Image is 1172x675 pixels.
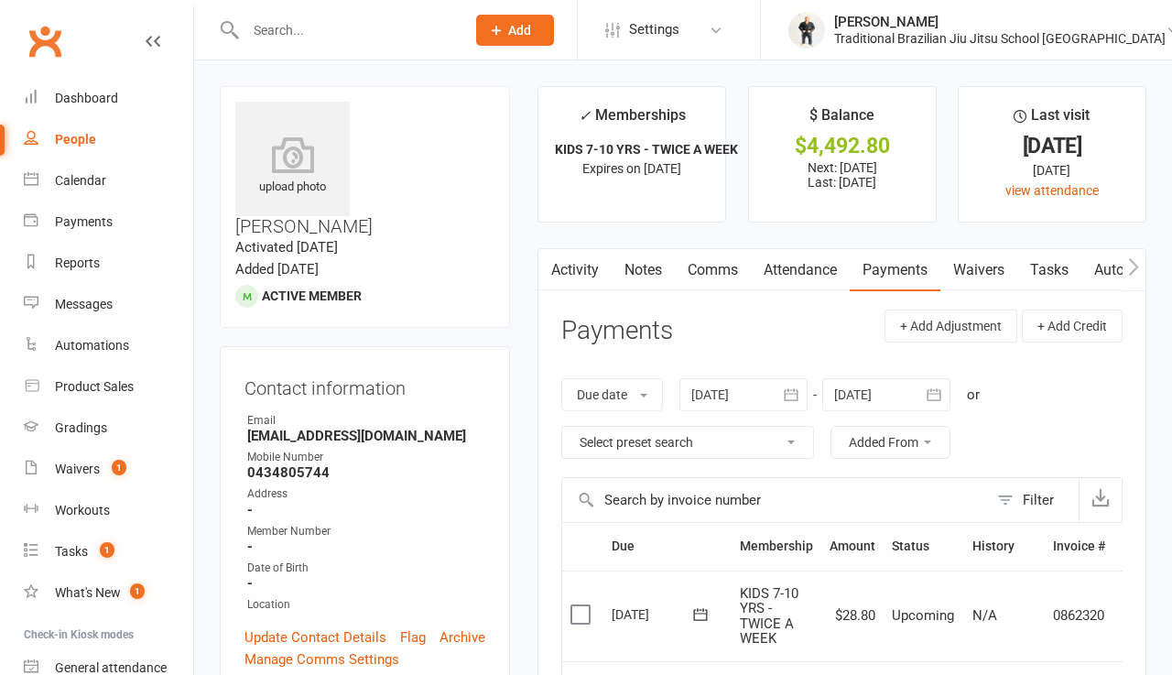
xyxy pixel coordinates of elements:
[765,136,919,156] div: $4,492.80
[821,523,884,570] th: Amount
[24,243,193,284] a: Reports
[555,142,738,157] strong: KIDS 7-10 YRS - TWICE A WEEK
[24,78,193,119] a: Dashboard
[579,103,686,137] div: Memberships
[55,297,113,311] div: Messages
[579,107,591,125] i: ✓
[830,426,950,459] button: Added From
[834,30,1166,47] div: Traditional Brazilian Jiu Jitsu School [GEOGRAPHIC_DATA]
[508,23,531,38] span: Add
[972,607,997,624] span: N/A
[24,572,193,614] a: What's New1
[834,14,1166,30] div: [PERSON_NAME]
[247,575,485,592] strong: -
[247,428,485,444] strong: [EMAIL_ADDRESS][DOMAIN_NAME]
[1005,183,1099,198] a: view attendance
[561,378,663,411] button: Due date
[247,502,485,518] strong: -
[400,626,426,648] a: Flag
[975,160,1129,180] div: [DATE]
[988,478,1079,522] button: Filter
[24,408,193,449] a: Gradings
[244,371,485,398] h3: Contact information
[244,626,386,648] a: Update Contact Details
[1014,103,1090,136] div: Last visit
[24,490,193,531] a: Workouts
[765,160,919,190] p: Next: [DATE] Last: [DATE]
[240,17,452,43] input: Search...
[55,544,88,559] div: Tasks
[24,531,193,572] a: Tasks 1
[235,239,338,256] time: Activated [DATE]
[24,325,193,366] a: Automations
[130,583,145,599] span: 1
[562,478,988,522] input: Search by invoice number
[476,15,554,46] button: Add
[964,523,1045,570] th: History
[582,161,681,176] span: Expires on [DATE]
[538,249,612,291] a: Activity
[850,249,940,291] a: Payments
[612,600,696,628] div: [DATE]
[247,596,485,614] div: Location
[24,201,193,243] a: Payments
[675,249,751,291] a: Comms
[561,317,673,345] h3: Payments
[22,18,68,64] a: Clubworx
[55,503,110,517] div: Workouts
[112,460,126,475] span: 1
[55,338,129,353] div: Automations
[821,571,884,661] td: $28.80
[235,261,319,278] time: Added [DATE]
[751,249,850,291] a: Attendance
[55,379,134,394] div: Product Sales
[884,310,1017,343] button: + Add Adjustment
[244,648,399,670] a: Manage Comms Settings
[24,284,193,325] a: Messages
[1045,523,1113,570] th: Invoice #
[247,449,485,466] div: Mobile Number
[55,585,121,600] div: What's New
[55,660,167,675] div: General attendance
[788,12,825,49] img: thumb_image1732515240.png
[247,539,485,555] strong: -
[55,132,96,147] div: People
[55,91,118,105] div: Dashboard
[24,160,193,201] a: Calendar
[24,449,193,490] a: Waivers 1
[247,464,485,481] strong: 0434805744
[55,214,113,229] div: Payments
[975,136,1129,156] div: [DATE]
[235,102,494,236] h3: [PERSON_NAME]
[892,607,954,624] span: Upcoming
[967,384,980,406] div: or
[55,173,106,188] div: Calendar
[55,256,100,270] div: Reports
[439,626,485,648] a: Archive
[809,103,874,136] div: $ Balance
[247,523,485,540] div: Member Number
[55,420,107,435] div: Gradings
[629,9,679,50] span: Settings
[24,119,193,160] a: People
[1017,249,1081,291] a: Tasks
[55,462,100,476] div: Waivers
[262,289,362,303] span: Active member
[940,249,1017,291] a: Waivers
[612,249,675,291] a: Notes
[732,523,821,570] th: Membership
[740,585,798,648] span: KIDS 7-10 YRS - TWICE A WEEK
[235,136,350,197] div: upload photo
[1045,571,1113,661] td: 0862320
[1022,310,1123,343] button: + Add Credit
[1023,489,1054,511] div: Filter
[100,542,114,558] span: 1
[603,523,732,570] th: Due
[247,560,485,577] div: Date of Birth
[247,412,485,430] div: Email
[247,485,485,503] div: Address
[884,523,964,570] th: Status
[24,366,193,408] a: Product Sales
